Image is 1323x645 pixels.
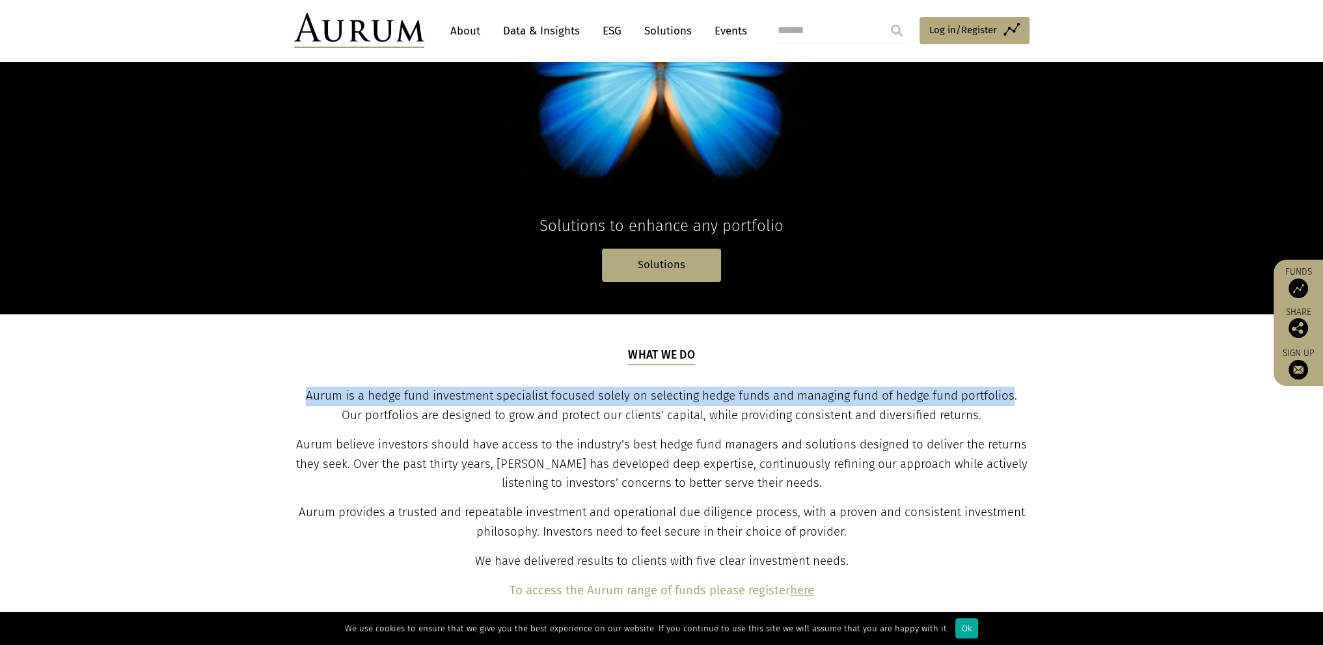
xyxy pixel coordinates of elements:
a: Events [708,19,747,43]
span: Log in/Register [929,22,997,38]
span: Aurum provides a trusted and repeatable investment and operational due diligence process, with a ... [299,505,1025,539]
span: Aurum believe investors should have access to the industry’s best hedge fund managers and solutio... [296,437,1028,491]
a: Funds [1280,266,1316,298]
a: Data & Insights [497,19,586,43]
a: Log in/Register [920,17,1030,44]
a: Sign up [1280,348,1316,379]
span: We have delivered results to clients with five clear investment needs. [475,554,849,568]
div: Share [1280,308,1316,338]
img: Access Funds [1289,279,1308,298]
span: Aurum is a hedge fund investment specialist focused solely on selecting hedge funds and managing ... [306,389,1017,422]
img: Aurum [294,13,424,48]
input: Submit [884,18,910,44]
b: To access the Aurum range of funds please register [510,583,790,597]
img: Share this post [1289,318,1308,338]
a: ESG [596,19,628,43]
div: Ok [955,618,978,638]
span: Solutions to enhance any portfolio [539,217,784,235]
h5: What we do [628,347,695,365]
a: here [790,583,814,597]
a: Solutions [638,19,698,43]
img: Sign up to our newsletter [1289,360,1308,379]
a: About [444,19,487,43]
a: Solutions [602,249,721,282]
